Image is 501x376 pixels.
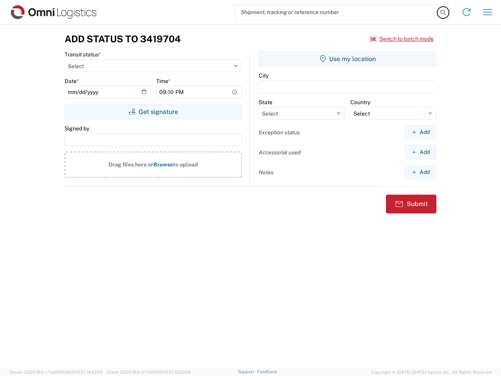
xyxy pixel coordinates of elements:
[259,99,272,106] label: State
[153,161,173,168] span: Browse
[238,369,258,374] a: Support
[259,129,300,136] label: Exception status
[371,369,492,376] span: Copyright © [DATE]-[DATE] Agistix Inc., All Rights Reserved
[235,5,438,20] input: Shipment, tracking or reference number
[259,51,436,67] button: Use my location
[173,161,198,168] span: to upload
[156,78,171,85] label: Time
[405,145,436,159] button: Add
[259,169,274,176] label: Notes
[9,370,103,374] span: Server: 2025.18.0-c7ad5f513fb
[65,33,181,45] h3: Add Status to 3419704
[259,72,269,79] label: City
[65,125,89,132] label: Signed by
[65,78,79,85] label: Date
[405,125,436,139] button: Add
[108,161,153,168] span: Drag files here or
[259,149,301,156] label: Accessorial used
[386,195,436,213] button: Submit
[65,51,101,58] label: Transit status
[65,104,242,119] button: Get signature
[350,99,370,106] label: Country
[71,370,103,374] span: [DATE] 14:43:55
[106,370,191,374] span: Client: 2025.18.0-27d3021
[159,370,191,374] span: [DATE] 10:20:09
[405,165,436,179] button: Add
[370,33,434,45] button: Switch to batch mode
[257,369,277,374] a: Feedback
